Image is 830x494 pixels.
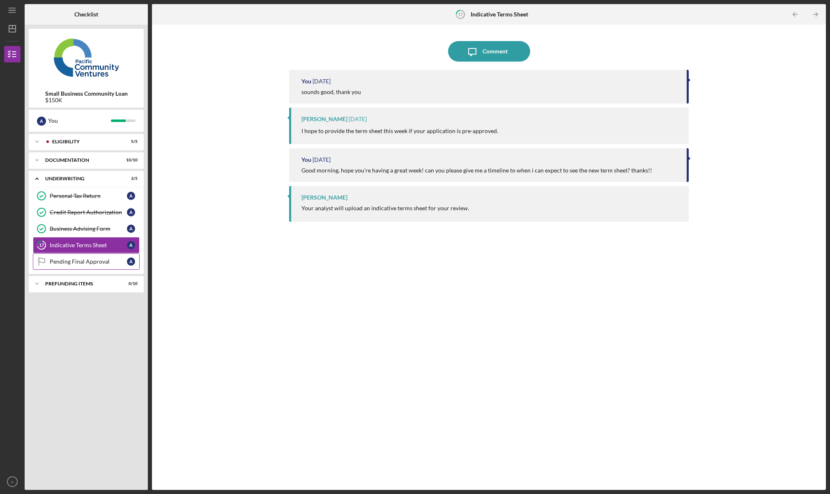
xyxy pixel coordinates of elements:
[29,33,144,82] img: Product logo
[50,242,127,248] div: Indicative Terms Sheet
[127,257,135,266] div: A
[33,253,140,270] a: Pending Final ApprovalA
[45,90,128,97] b: Small Business Community Loan
[45,281,117,286] div: Prefunding Items
[45,158,117,163] div: Documentation
[123,158,138,163] div: 10 / 10
[123,176,138,181] div: 3 / 5
[127,208,135,216] div: A
[313,156,331,163] time: 2025-08-06 13:03
[127,192,135,200] div: A
[301,156,311,163] div: You
[301,167,652,174] div: Good morning, hope you're having a great week! can you please give me a timeline to when i can ex...
[33,221,140,237] a: Business Advising FormA
[48,114,111,128] div: You
[52,139,117,144] div: Eligibility
[45,97,128,103] div: $150K
[33,188,140,204] a: Personal Tax ReturnA
[11,480,14,484] text: A
[37,117,46,126] div: A
[45,176,117,181] div: Underwriting
[448,41,530,62] button: Comment
[4,473,21,490] button: A
[301,89,361,95] div: sounds good, thank you
[301,205,469,211] div: Your analyst will upload an indicative terms sheet for your review.
[301,194,347,201] div: [PERSON_NAME]
[471,11,528,18] b: Indicative Terms Sheet
[313,78,331,85] time: 2025-08-07 17:58
[301,78,311,85] div: You
[127,225,135,233] div: A
[50,225,127,232] div: Business Advising Form
[127,241,135,249] div: A
[50,193,127,199] div: Personal Tax Return
[74,11,98,18] b: Checklist
[301,116,347,122] div: [PERSON_NAME]
[483,41,508,62] div: Comment
[349,116,367,122] time: 2025-08-07 17:35
[301,126,498,136] p: I hope to provide the term sheet this week if your application is pre-approved.
[39,243,44,248] tspan: 17
[33,237,140,253] a: 17Indicative Terms SheetA
[123,139,138,144] div: 5 / 5
[123,281,138,286] div: 0 / 10
[33,204,140,221] a: Credit Report AuthorizationA
[458,11,463,17] tspan: 17
[50,258,127,265] div: Pending Final Approval
[50,209,127,216] div: Credit Report Authorization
